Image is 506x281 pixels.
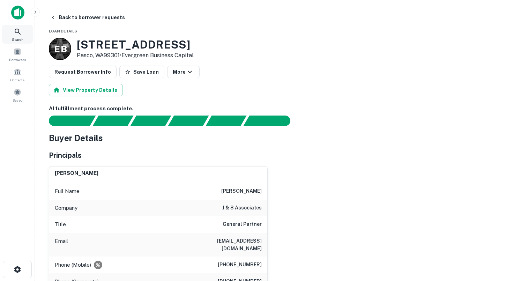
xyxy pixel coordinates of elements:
[49,84,123,96] button: View Property Details
[244,116,299,126] div: AI fulfillment process complete.
[223,220,262,229] h6: General Partner
[11,6,24,20] img: capitalize-icon.png
[121,52,194,59] a: Evergreen Business Capital
[49,29,77,33] span: Loan Details
[218,261,262,269] h6: [PHONE_NUMBER]
[2,65,33,84] a: Contacts
[77,51,194,60] p: Pasco, WA99301 •
[55,261,91,269] p: Phone (Mobile)
[49,150,82,161] h5: Principals
[94,261,102,269] div: Requests to not be contacted at this number
[221,187,262,195] h6: [PERSON_NAME]
[119,66,164,78] button: Save Loan
[55,187,80,195] p: Full Name
[168,116,209,126] div: Principals found, AI now looking for contact information...
[49,66,117,78] button: Request Borrower Info
[167,66,200,78] button: More
[130,116,171,126] div: Documents found, AI parsing details...
[13,97,23,103] span: Saved
[55,237,68,252] p: Email
[54,42,66,56] p: E B
[40,116,93,126] div: Sending borrower request to AI...
[77,38,194,51] h3: [STREET_ADDRESS]
[471,225,506,259] iframe: Chat Widget
[55,220,66,229] p: Title
[178,237,262,252] h6: [EMAIL_ADDRESS][DOMAIN_NAME]
[2,86,33,104] a: Saved
[55,204,77,212] p: Company
[12,37,23,42] span: Search
[47,11,128,24] button: Back to borrower requests
[2,45,33,64] a: Borrowers
[49,132,103,144] h4: Buyer Details
[2,25,33,44] a: Search
[9,57,26,62] span: Borrowers
[55,169,98,177] h6: [PERSON_NAME]
[222,204,262,212] h6: j & s associates
[10,77,24,83] span: Contacts
[49,105,492,113] h6: AI fulfillment process complete.
[92,116,133,126] div: Your request is received and processing...
[206,116,246,126] div: Principals found, still searching for contact information. This may take time...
